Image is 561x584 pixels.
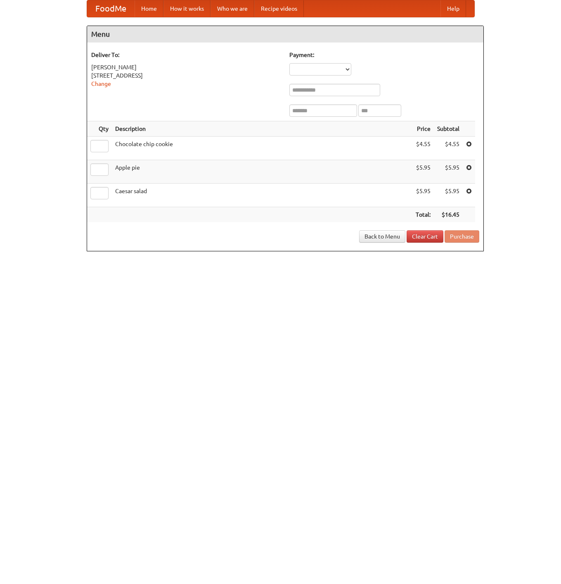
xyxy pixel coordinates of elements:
[87,0,135,17] a: FoodMe
[412,184,434,207] td: $5.95
[91,51,281,59] h5: Deliver To:
[163,0,211,17] a: How it works
[112,160,412,184] td: Apple pie
[412,121,434,137] th: Price
[412,137,434,160] td: $4.55
[434,207,463,222] th: $16.45
[87,121,112,137] th: Qty
[434,137,463,160] td: $4.55
[254,0,304,17] a: Recipe videos
[440,0,466,17] a: Help
[112,137,412,160] td: Chocolate chip cookie
[445,230,479,243] button: Purchase
[91,71,281,80] div: [STREET_ADDRESS]
[112,184,412,207] td: Caesar salad
[91,80,111,87] a: Change
[289,51,479,59] h5: Payment:
[434,184,463,207] td: $5.95
[91,63,281,71] div: [PERSON_NAME]
[359,230,405,243] a: Back to Menu
[112,121,412,137] th: Description
[434,160,463,184] td: $5.95
[135,0,163,17] a: Home
[412,207,434,222] th: Total:
[412,160,434,184] td: $5.95
[407,230,443,243] a: Clear Cart
[434,121,463,137] th: Subtotal
[87,26,483,43] h4: Menu
[211,0,254,17] a: Who we are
